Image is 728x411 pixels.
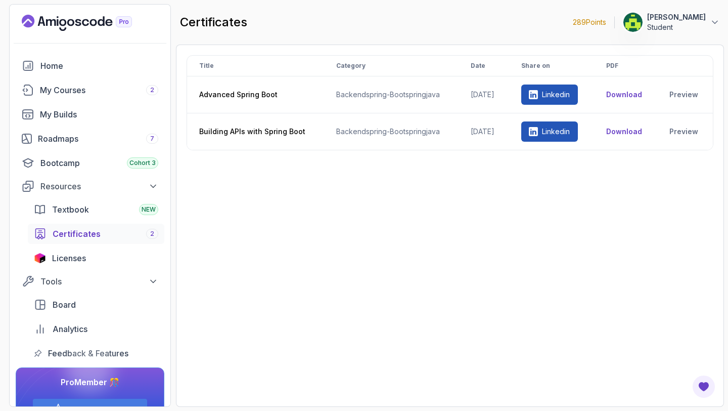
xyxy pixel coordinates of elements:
a: Linkedin [521,85,578,105]
div: Home [40,60,158,72]
p: Linkedin [542,127,570,137]
div: Roadmaps [38,133,158,145]
span: Textbook [52,203,89,216]
td: [DATE] [459,76,509,113]
th: PDF [594,56,657,76]
p: [PERSON_NAME] [647,12,706,22]
span: Licenses [52,252,86,264]
button: Tools [16,272,164,291]
button: Download [606,127,642,137]
p: Linkedin [542,90,570,100]
td: [DATE] [459,113,509,150]
div: Bootcamp [40,157,158,169]
th: Title [187,56,324,76]
span: Certificates [53,228,101,240]
a: Preview [669,90,701,100]
button: Open Feedback Button [692,375,716,399]
th: Building APIs with Spring Boot [187,113,324,150]
a: board [28,295,164,315]
span: Feedback & Features [48,347,128,359]
a: certificates [28,224,164,244]
span: 2 [150,86,154,94]
span: NEW [142,205,156,214]
td: backend spring-boot spring java [324,113,459,150]
span: Cohort 3 [129,159,156,167]
span: Analytics [53,323,87,335]
button: Resources [16,177,164,195]
a: bootcamp [16,153,164,173]
a: roadmaps [16,129,164,149]
div: Tools [40,275,158,287]
a: courses [16,80,164,100]
p: Student [647,22,706,32]
div: Resources [40,180,158,192]
th: Date [459,56,509,76]
button: user profile image[PERSON_NAME]Student [623,12,720,32]
a: Landing page [22,15,155,31]
a: home [16,56,164,76]
a: textbook [28,199,164,220]
a: analytics [28,319,164,339]
a: feedback [28,343,164,363]
a: licenses [28,248,164,268]
th: Share on [509,56,594,76]
div: My Builds [40,108,158,120]
a: Preview [669,127,701,137]
span: 7 [150,135,154,143]
td: backend spring-boot spring java [324,76,459,113]
a: builds [16,104,164,125]
span: 2 [150,230,154,238]
img: user profile image [623,13,643,32]
img: jetbrains icon [34,253,46,263]
span: Board [53,299,76,311]
p: 289 Points [573,17,606,27]
button: Download [606,90,642,100]
h2: certificates [180,14,247,30]
div: My Courses [40,84,158,96]
a: Linkedin [521,121,578,142]
th: Category [324,56,459,76]
th: Advanced Spring Boot [187,76,324,113]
